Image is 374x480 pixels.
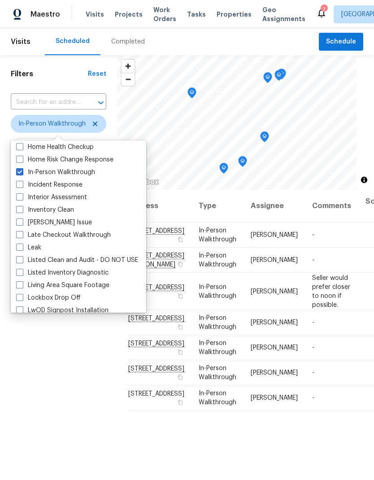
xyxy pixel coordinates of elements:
[263,72,272,86] div: Map marker
[251,319,298,326] span: [PERSON_NAME]
[16,193,87,202] label: Interior Assessment
[11,70,88,79] h1: Filters
[111,37,145,46] div: Completed
[16,231,111,240] label: Late Checkout Walkthrough
[312,257,314,263] span: -
[16,256,138,265] label: Listed Clean and Audit - DO NOT USE
[128,391,184,397] span: [STREET_ADDRESS]
[95,96,107,109] button: Open
[312,232,314,238] span: -
[176,260,184,268] button: Copy Address
[312,275,350,308] span: Seller would prefer closer to noon if possible.
[277,69,286,83] div: Map marker
[16,168,95,177] label: In-Person Walkthrough
[217,10,252,19] span: Properties
[16,281,109,290] label: Living Area Square Footage
[187,87,196,101] div: Map marker
[128,190,191,223] th: Address
[305,190,358,223] th: Comments
[16,306,109,315] label: LwOD Signpost Installation
[260,131,269,145] div: Map marker
[122,73,135,86] button: Zoom out
[251,370,298,376] span: [PERSON_NAME]
[30,10,60,19] span: Maestro
[251,345,298,351] span: [PERSON_NAME]
[176,323,184,331] button: Copy Address
[176,292,184,300] button: Copy Address
[122,60,135,73] button: Zoom in
[312,319,314,326] span: -
[321,5,327,14] div: 7
[191,190,244,223] th: Type
[359,175,370,185] button: Toggle attribution
[86,10,104,19] span: Visits
[262,5,305,23] span: Geo Assignments
[176,373,184,381] button: Copy Address
[88,70,106,79] div: Reset
[244,190,305,223] th: Assignee
[16,143,94,152] label: Home Health Checkup
[219,163,228,177] div: Map marker
[199,284,236,299] span: In-Person Walkthrough
[199,365,236,380] span: In-Person Walkthrough
[16,205,74,214] label: Inventory Clean
[16,155,113,164] label: Home Risk Change Response
[176,398,184,406] button: Copy Address
[199,315,236,330] span: In-Person Walkthrough
[199,227,236,243] span: In-Person Walkthrough
[16,180,83,189] label: Incident Response
[312,395,314,401] span: -
[238,156,247,170] div: Map marker
[18,119,86,128] span: In-Person Walkthrough
[251,257,298,263] span: [PERSON_NAME]
[11,96,81,109] input: Search for an address...
[319,33,363,51] button: Schedule
[16,243,41,252] label: Leak
[199,253,236,268] span: In-Person Walkthrough
[187,11,206,17] span: Tasks
[326,36,356,48] span: Schedule
[176,348,184,356] button: Copy Address
[117,55,357,190] canvas: Map
[199,390,236,406] span: In-Person Walkthrough
[199,340,236,355] span: In-Person Walkthrough
[16,293,81,302] label: Lockbox Drop Off
[312,370,314,376] span: -
[115,10,143,19] span: Projects
[16,268,109,277] label: Listed Inventory Diagnostic
[251,288,298,294] span: [PERSON_NAME]
[56,37,90,46] div: Scheduled
[361,175,367,185] span: Toggle attribution
[251,395,298,401] span: [PERSON_NAME]
[274,70,283,84] div: Map marker
[16,218,92,227] label: [PERSON_NAME] Issue
[312,345,314,351] span: -
[251,232,298,238] span: [PERSON_NAME]
[11,32,30,52] span: Visits
[176,236,184,244] button: Copy Address
[153,5,176,23] span: Work Orders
